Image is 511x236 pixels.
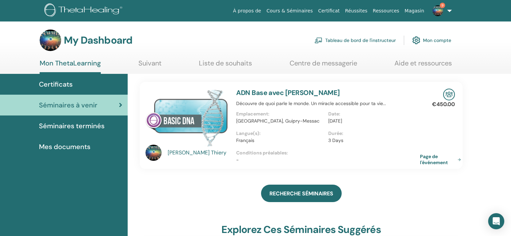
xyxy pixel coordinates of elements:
span: Séminaires terminés [39,121,104,131]
a: Tableau de bord de l'instructeur [314,33,396,48]
div: Open Intercom Messenger [488,213,504,229]
span: Certificats [39,79,73,89]
img: cog.svg [412,35,420,46]
p: Français [236,137,324,144]
img: default.jpg [432,5,443,16]
h3: My Dashboard [64,34,132,46]
a: Liste de souhaits [199,59,252,72]
a: Cours & Séminaires [264,5,315,17]
a: Magasin [402,5,427,17]
img: In-Person Seminar [443,89,455,100]
a: Suivant [138,59,162,72]
p: [GEOGRAPHIC_DATA], Guipry-Messac [236,117,324,125]
a: RECHERCHE SÉMINAIRES [261,185,342,202]
img: logo.png [44,3,125,18]
p: Date : [328,110,416,117]
p: [DATE] [328,117,416,125]
p: Découvre de quoi parle le monde. Un miracle accessible pour ta vie... [236,100,420,107]
p: Emplacement : [236,110,324,117]
span: RECHERCHE SÉMINAIRES [269,190,333,197]
p: Durée : [328,130,416,137]
p: Langue(s) : [236,130,324,137]
a: Réussites [342,5,370,17]
span: Séminaires à venir [39,100,97,110]
a: Page de l'événement [420,153,464,166]
img: chalkboard-teacher.svg [314,37,323,43]
a: Certificat [315,5,342,17]
span: Mes documents [39,142,90,152]
p: - [236,156,420,163]
a: Aide et ressources [394,59,452,72]
p: Conditions préalables : [236,149,420,156]
img: default.jpg [40,30,61,51]
img: default.jpg [145,145,162,161]
a: [PERSON_NAME] Thiery [168,149,230,157]
a: ADN Base avec [PERSON_NAME] [236,88,340,97]
h3: Explorez ces séminaires suggérés [221,224,381,236]
a: À propos de [230,5,264,17]
a: Mon compte [412,33,451,48]
p: €450.00 [432,100,455,108]
span: 9 [440,3,445,8]
a: Ressources [370,5,402,17]
img: ADN Base [145,89,228,147]
a: Centre de messagerie [290,59,357,72]
p: 3 Days [328,137,416,144]
a: Mon ThetaLearning [40,59,101,74]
